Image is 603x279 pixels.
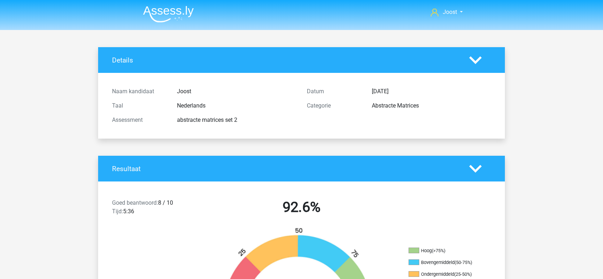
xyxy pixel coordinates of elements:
[428,8,466,16] a: Joost
[366,101,496,110] div: Abstracte Matrices
[454,271,472,277] div: (25-50%)
[107,116,172,124] div: Assessment
[112,56,458,64] h4: Details
[455,260,472,265] div: (50-75%)
[409,259,480,266] li: Bovengemiddeld
[112,199,158,206] span: Goed beantwoord:
[143,6,194,23] img: Assessly
[107,87,172,96] div: Naam kandidaat
[172,101,301,110] div: Nederlands
[112,165,458,173] h4: Resultaat
[301,87,366,96] div: Datum
[107,101,172,110] div: Taal
[409,248,480,254] li: Hoog
[366,87,496,96] div: [DATE]
[112,208,123,215] span: Tijd:
[107,199,204,219] div: 8 / 10 5:36
[172,116,301,124] div: abstracte matrices set 2
[209,199,394,216] h2: 92.6%
[301,101,366,110] div: Categorie
[443,9,457,15] span: Joost
[432,248,445,253] div: (>75%)
[172,87,301,96] div: Joost
[409,271,480,278] li: Ondergemiddeld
